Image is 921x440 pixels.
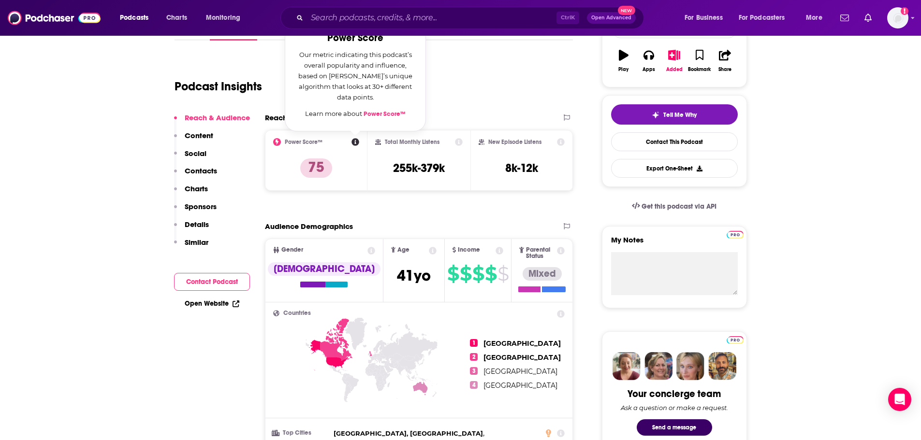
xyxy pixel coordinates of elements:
button: open menu [199,10,253,26]
button: Sponsors [174,202,217,220]
button: Reach & Audience [174,113,250,131]
div: Ask a question or make a request. [621,404,728,412]
span: 2 [470,353,478,361]
div: Open Intercom Messenger [888,388,911,411]
div: Search podcasts, credits, & more... [290,7,653,29]
img: Podchaser Pro [727,231,744,239]
button: open menu [732,10,799,26]
span: 3 [470,367,478,375]
div: Share [718,67,731,72]
button: Content [174,131,213,149]
button: Charts [174,184,208,202]
img: Jules Profile [676,352,704,380]
p: 75 [300,158,332,178]
p: Our metric indicating this podcast’s overall popularity and influence, based on [PERSON_NAME]’s u... [297,49,414,102]
button: Play [611,43,636,78]
span: Monitoring [206,11,240,25]
span: [GEOGRAPHIC_DATA] [483,367,557,376]
button: open menu [678,10,735,26]
span: $ [472,266,484,282]
span: Countries [283,310,311,316]
button: open menu [113,10,161,26]
p: Content [185,131,213,140]
button: open menu [799,10,834,26]
svg: Add a profile image [901,7,908,15]
p: Learn more about [297,108,414,119]
span: [GEOGRAPHIC_DATA], [GEOGRAPHIC_DATA] [334,429,483,437]
p: Sponsors [185,202,217,211]
a: Power Score™ [364,110,406,118]
h2: Power Score [297,33,414,43]
span: [GEOGRAPHIC_DATA] [483,353,561,362]
span: 1 [470,339,478,347]
h3: Top Cities [273,430,330,436]
span: $ [485,266,497,282]
img: tell me why sparkle [652,111,659,119]
span: Parental Status [526,247,556,259]
a: Open Website [185,299,239,308]
p: Social [185,149,206,158]
p: Charts [185,184,208,193]
button: Contacts [174,166,217,184]
button: Social [174,149,206,167]
img: Sydney Profile [613,352,641,380]
div: Play [618,67,629,72]
p: Details [185,220,209,229]
span: Open Advanced [591,15,631,20]
a: Charts [160,10,193,26]
a: Show notifications dropdown [836,10,853,26]
h2: Reach [265,113,287,122]
button: Similar [174,238,208,255]
a: Get this podcast via API [624,195,725,218]
button: Added [661,43,687,78]
img: Podchaser - Follow, Share and Rate Podcasts [8,9,101,27]
span: Age [397,247,409,253]
p: Similar [185,238,208,247]
button: Bookmark [687,43,712,78]
div: Added [666,67,683,72]
h1: Podcast Insights [175,79,262,94]
img: Podchaser Pro [727,336,744,344]
button: Show profile menu [887,7,908,28]
span: 41 yo [397,266,431,285]
button: Open AdvancedNew [587,12,636,24]
p: Contacts [185,166,217,175]
span: More [806,11,822,25]
span: Gender [281,247,303,253]
span: [GEOGRAPHIC_DATA] [483,339,561,348]
h2: Audience Demographics [265,222,353,231]
span: Logged in as LBPublicity2 [887,7,908,28]
span: For Business [685,11,723,25]
div: Your concierge team [628,388,721,400]
a: Contact This Podcast [611,132,738,151]
span: $ [497,266,509,282]
img: User Profile [887,7,908,28]
div: Mixed [523,267,562,281]
span: [GEOGRAPHIC_DATA] [483,381,557,390]
button: Contact Podcast [174,273,250,291]
span: $ [460,266,471,282]
button: Share [712,43,737,78]
span: Ctrl K [556,12,579,24]
h3: 8k-12k [505,161,538,175]
span: Charts [166,11,187,25]
button: Details [174,220,209,238]
a: Pro website [727,229,744,239]
h3: 255k-379k [393,161,445,175]
button: Send a message [637,419,712,436]
h2: Total Monthly Listens [385,139,439,145]
a: Show notifications dropdown [861,10,876,26]
span: $ [447,266,459,282]
input: Search podcasts, credits, & more... [307,10,556,26]
span: Tell Me Why [663,111,697,119]
img: Barbara Profile [644,352,672,380]
span: 4 [470,381,478,389]
img: Jon Profile [708,352,736,380]
button: Apps [636,43,661,78]
button: tell me why sparkleTell Me Why [611,104,738,125]
span: For Podcasters [739,11,785,25]
span: Income [458,247,480,253]
div: [DEMOGRAPHIC_DATA] [268,262,380,276]
div: Bookmark [688,67,711,72]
